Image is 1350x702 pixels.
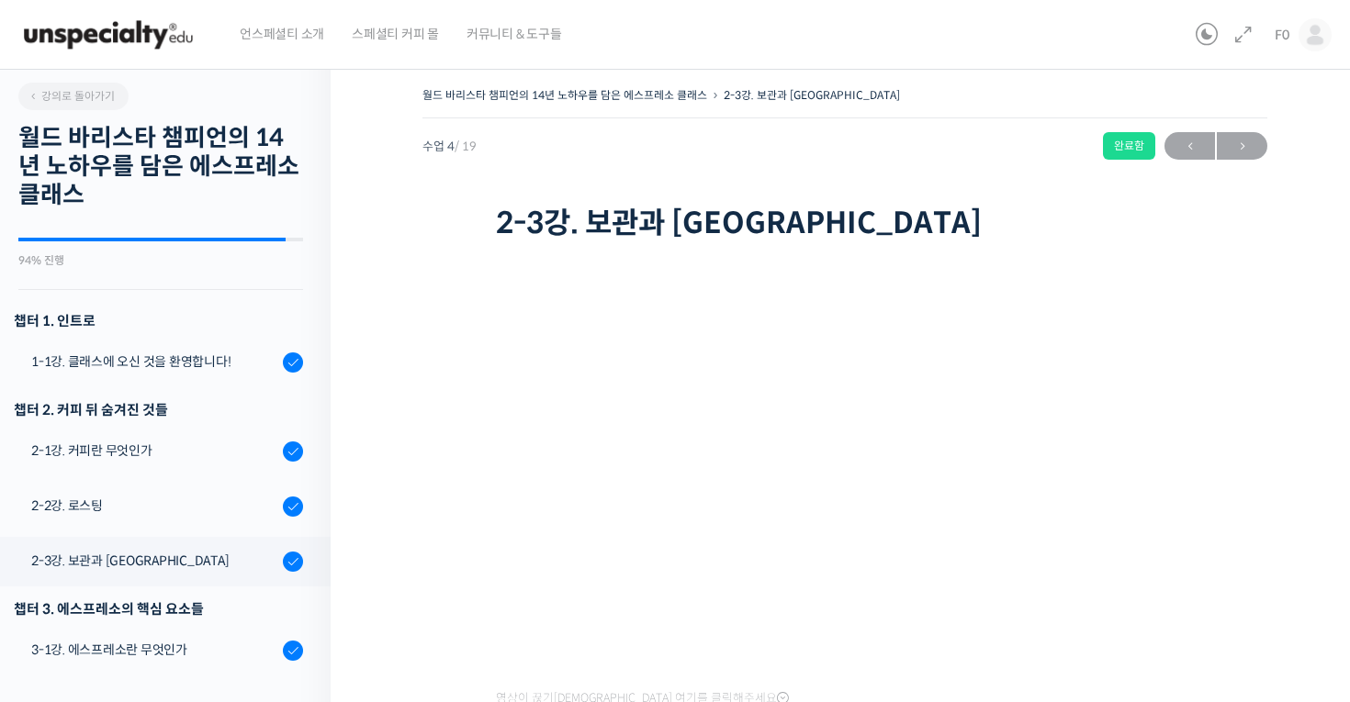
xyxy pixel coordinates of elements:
[31,496,277,516] div: 2-2강. 로스팅
[28,89,115,103] span: 강의로 돌아가기
[18,255,303,266] div: 94% 진행
[1275,27,1289,43] span: F0
[14,596,303,621] div: 챕터 3. 에스프레소의 핵심 요소들
[496,206,1194,240] h1: 2-3강. 보관과 [GEOGRAPHIC_DATA]
[1164,134,1215,159] span: ←
[14,308,303,333] h3: 챕터 1. 인트로
[455,139,477,154] span: / 19
[1164,132,1215,160] a: ←이전
[422,140,477,152] span: 수업 4
[1217,134,1267,159] span: →
[31,440,277,461] div: 2-1강. 커피란 무엇인가
[31,351,277,372] div: 1-1강. 클래스에 오신 것을 환영합니다!
[18,124,303,210] h2: 월드 바리스타 챔피언의 14년 노하우를 담은 에스프레소 클래스
[14,397,303,422] div: 챕터 2. 커피 뒤 숨겨진 것들
[1217,132,1267,160] a: 다음→
[31,551,277,571] div: 2-3강. 보관과 [GEOGRAPHIC_DATA]
[724,88,900,102] a: 2-3강. 보관과 [GEOGRAPHIC_DATA]
[31,640,277,660] div: 3-1강. 에스프레소란 무엇인가
[422,88,707,102] a: 월드 바리스타 챔피언의 14년 노하우를 담은 에스프레소 클래스
[18,83,129,110] a: 강의로 돌아가기
[1103,132,1155,160] div: 완료함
